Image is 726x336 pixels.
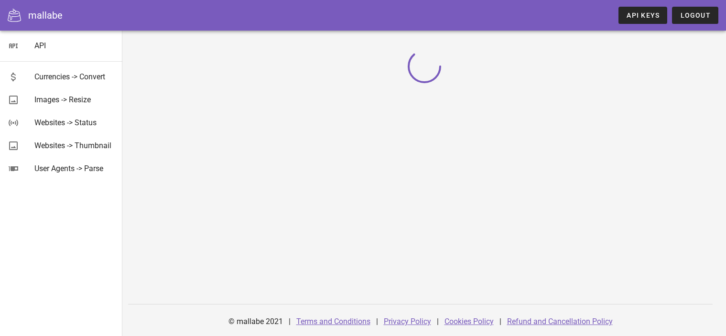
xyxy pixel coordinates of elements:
span: API Keys [626,11,660,19]
button: Logout [672,7,718,24]
div: | [376,310,378,333]
div: Websites -> Status [34,118,115,127]
a: Cookies Policy [444,317,494,326]
div: User Agents -> Parse [34,164,115,173]
div: API [34,41,115,50]
div: | [499,310,501,333]
div: Images -> Resize [34,95,115,104]
a: Refund and Cancellation Policy [507,317,613,326]
div: Websites -> Thumbnail [34,141,115,150]
a: API Keys [618,7,667,24]
div: | [289,310,291,333]
div: © mallabe 2021 [223,310,289,333]
div: | [437,310,439,333]
span: Logout [680,11,711,19]
div: mallabe [28,8,63,22]
a: Terms and Conditions [296,317,370,326]
div: Currencies -> Convert [34,72,115,81]
a: Privacy Policy [384,317,431,326]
